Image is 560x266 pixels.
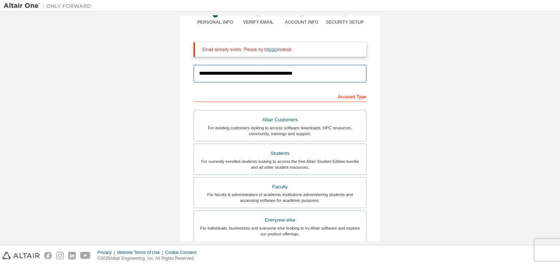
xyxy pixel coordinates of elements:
[198,125,362,137] div: For existing customers looking to access software downloads, HPC resources, community, trainings ...
[68,252,76,259] img: linkedin.svg
[198,215,362,225] div: Everyone else
[268,47,277,52] a: login
[117,250,165,255] div: Website Terms of Use
[2,252,40,259] img: altair_logo.svg
[165,250,201,255] div: Cookie Consent
[198,148,362,159] div: Students
[198,182,362,192] div: Faculty
[202,47,361,52] div: Email already exists. Please try to instead.
[194,19,237,25] div: Personal Info
[56,252,64,259] img: instagram.svg
[97,250,117,255] div: Privacy
[4,2,95,9] img: Altair One
[280,19,323,25] div: Account Info
[237,19,280,25] div: Verify Email
[97,255,201,262] p: © 2025 Altair Engineering, Inc. All Rights Reserved.
[323,19,367,25] div: Security Setup
[44,252,52,259] img: facebook.svg
[198,159,362,170] div: For currently enrolled students looking to access the free Altair Student Edition bundle and all ...
[198,115,362,125] div: Altair Customers
[198,225,362,237] div: For individuals, businesses and everyone else looking to try Altair software and explore our prod...
[198,192,362,203] div: For faculty & administrators of academic institutions administering students and accessing softwa...
[80,252,91,259] img: youtube.svg
[194,90,366,102] div: Account Type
